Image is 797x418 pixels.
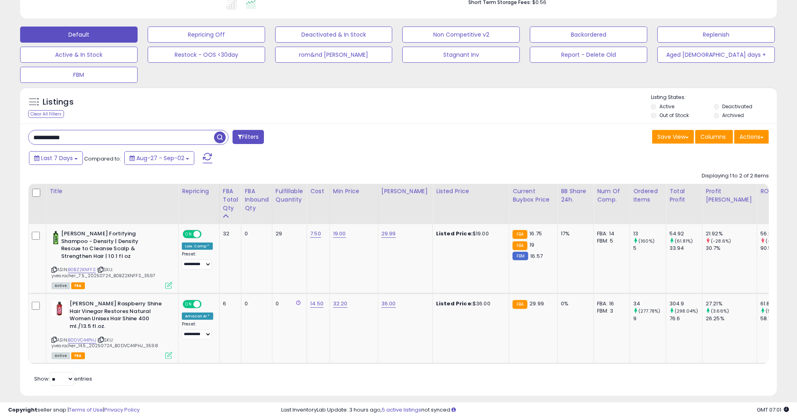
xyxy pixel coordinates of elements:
div: 9 [633,315,666,322]
img: 41nw0ic4-QL._SL40_.jpg [51,230,59,246]
small: (-37.76%) [766,238,788,244]
div: Profit [PERSON_NAME] [706,187,754,204]
div: Title [49,187,175,196]
small: (160%) [638,238,655,244]
a: 19.00 [333,230,346,238]
div: Fulfillable Quantity [276,187,303,204]
span: | SKU: yvesrocher_14.5_20250724_B0DVC44PHJ_3598 [51,337,158,349]
div: Low. Comp * [182,243,213,250]
div: FBM: 5 [597,237,624,245]
button: Active & In Stock [20,47,138,63]
div: Clear All Filters [28,110,64,118]
span: Aug-27 - Sep-02 [136,154,184,162]
div: 90.51% [760,245,793,252]
small: (277.78%) [638,308,660,314]
div: 76.6 [669,315,702,322]
div: Listed Price [436,187,506,196]
div: 30.7% [706,245,757,252]
label: Out of Stock [659,112,689,119]
span: ON [183,301,194,308]
div: 17% [561,230,587,237]
div: Preset: [182,321,213,340]
button: Aged [DEMOGRAPHIC_DATA] days + [657,47,775,63]
span: 19 [529,241,534,249]
div: FBA: 14 [597,230,624,237]
button: rom&nd [PERSON_NAME] [275,47,393,63]
small: (-28.6%) [711,238,731,244]
div: 58.7% [760,315,793,322]
small: FBA [513,241,527,250]
div: $19.00 [436,230,503,237]
a: Terms of Use [69,406,103,414]
div: Total Profit [669,187,699,204]
a: 7.50 [310,230,321,238]
button: Actions [734,130,769,144]
b: [PERSON_NAME] Fortifying Shampoo - Density | Density Rescue to Cleanse Scalp & Strengthen Hair | ... [61,230,159,262]
a: 32.20 [333,300,348,308]
a: 5 active listings [382,406,421,414]
a: Privacy Policy [104,406,140,414]
div: Displaying 1 to 2 of 2 items [702,172,769,180]
div: Repricing [182,187,216,196]
label: Active [659,103,674,110]
div: 29 [276,230,301,237]
div: 5 [633,245,666,252]
button: Aug-27 - Sep-02 [124,151,194,165]
a: B0DVC44PHJ [68,337,96,344]
span: ON [183,231,194,238]
span: FBA [71,352,85,359]
button: Repricing Off [148,27,265,43]
span: 16.57 [530,252,543,260]
span: FBA [71,282,85,289]
span: OFF [200,231,213,238]
small: (61.81%) [675,238,693,244]
small: (298.04%) [675,308,698,314]
div: ASIN: [51,300,172,358]
button: Non Competitive v2 [402,27,520,43]
div: Ordered Items [633,187,663,204]
div: FBA inbound Qty [245,187,269,212]
a: B0BZ2KNFFS [68,266,96,273]
div: 0 [276,300,301,307]
h5: Listings [43,97,74,108]
div: 0 [245,300,266,307]
div: 26.25% [706,315,757,322]
div: 27.21% [706,300,757,307]
b: [PERSON_NAME] Raspberry Shine Hair Vinegar Restores Natural Women Unisex Hair Shine 400 ml./13.5 ... [70,300,167,332]
div: FBA: 16 [597,300,624,307]
button: Stagnant Inv [402,47,520,63]
div: [PERSON_NAME] [381,187,429,196]
div: ASIN: [51,230,172,288]
button: Deactivated & In Stock [275,27,393,43]
div: FBA Total Qty [223,187,238,212]
span: Compared to: [84,155,121,163]
a: 36.00 [381,300,396,308]
button: Restock - OOS <30day [148,47,265,63]
div: Amazon AI * [182,313,213,320]
b: Listed Price: [436,300,473,307]
a: 14.50 [310,300,323,308]
span: Columns [700,133,726,141]
div: 304.9 [669,300,702,307]
div: Current Buybox Price [513,187,554,204]
div: 54.92 [669,230,702,237]
span: All listings currently available for purchase on Amazon [51,352,70,359]
div: 33.94 [669,245,702,252]
b: Listed Price: [436,230,473,237]
p: Listing States: [651,94,777,101]
span: Show: entries [34,375,92,383]
button: Last 7 Days [29,151,83,165]
strong: Copyright [8,406,37,414]
div: Preset: [182,251,213,270]
button: Save View [652,130,694,144]
small: FBM [513,252,528,260]
div: Num of Comp. [597,187,626,204]
div: $36.00 [436,300,503,307]
label: Archived [722,112,744,119]
span: 29.99 [529,300,544,307]
div: ROI [760,187,790,196]
div: 13 [633,230,666,237]
div: 6 [223,300,235,307]
div: 0 [245,230,266,237]
span: 16.75 [529,230,542,237]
